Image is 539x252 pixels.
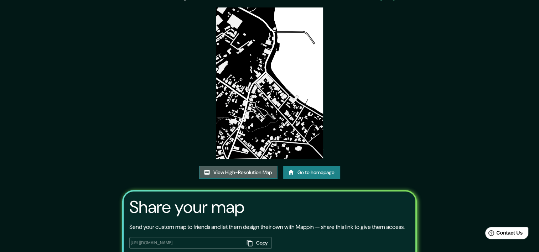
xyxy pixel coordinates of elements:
[216,7,323,159] img: created-map
[129,223,405,231] p: Send your custom map to friends and let them design their own with Mappin — share this link to gi...
[199,166,278,179] a: View High-Resolution Map
[129,197,244,217] h3: Share your map
[476,224,531,244] iframe: Help widget launcher
[283,166,340,179] a: Go to homepage
[244,237,272,249] button: Copy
